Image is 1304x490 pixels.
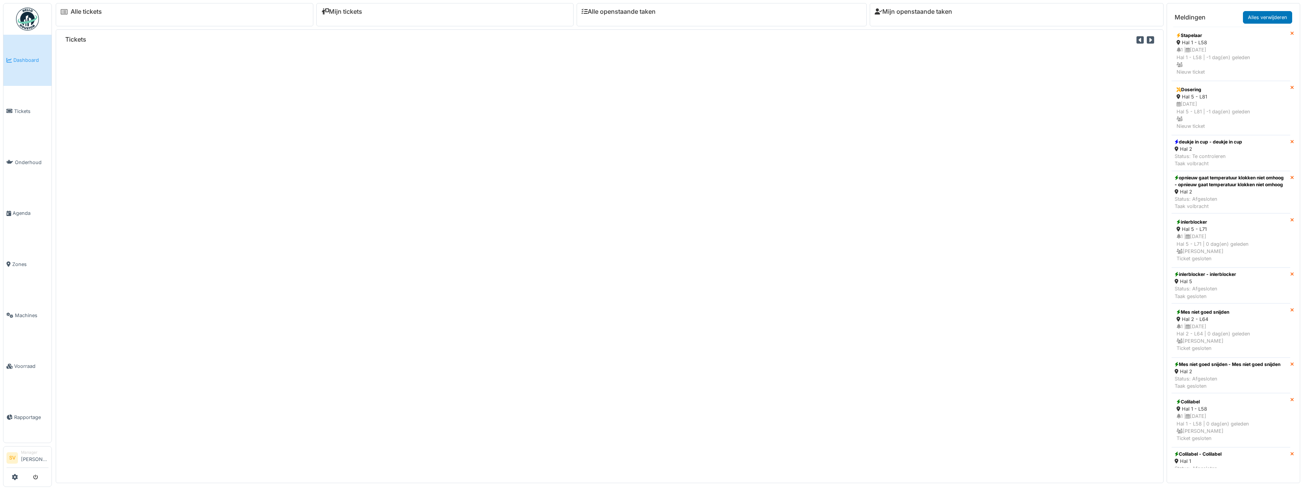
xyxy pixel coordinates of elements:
[1175,188,1287,195] div: Hal 2
[3,392,52,443] a: Rapportage
[21,450,48,466] li: [PERSON_NAME]
[875,8,952,15] a: Mijn openstaande taken
[1175,368,1280,375] div: Hal 2
[3,35,52,86] a: Dashboard
[1177,413,1285,442] div: 1 | [DATE] Hal 1 - L58 | 0 dag(en) geleden [PERSON_NAME] Ticket gesloten
[3,341,52,392] a: Voorraad
[1177,46,1285,76] div: 1 | [DATE] Hal 1 - L58 | -1 dag(en) geleden Nieuw ticket
[1172,358,1290,393] a: Mes niet goed snijden - Mes niet goed snijden Hal 2 Status: AfgeslotenTaak gesloten
[3,188,52,239] a: Agenda
[1172,213,1290,268] a: inlerblocker Hal 5 - L71 1 |[DATE]Hal 5 - L71 | 0 dag(en) geleden [PERSON_NAME]Ticket gesloten
[1175,361,1280,368] div: Mes niet goed snijden - Mes niet goed snijden
[1177,309,1285,316] div: Mes niet goed snijden
[1175,285,1236,300] div: Status: Afgesloten Taak gesloten
[1175,195,1287,210] div: Status: Afgesloten Taak volbracht
[1177,100,1285,130] div: [DATE] Hal 5 - L81 | -1 dag(en) geleden Nieuw ticket
[14,414,48,421] span: Rapportage
[1172,135,1290,171] a: deukje in cup - deukje in cup Hal 2 Status: Te controlerenTaak volbracht
[6,452,18,464] li: SV
[1177,86,1285,93] div: Dosering
[21,450,48,455] div: Manager
[1243,11,1292,24] a: Alles verwijderen
[12,261,48,268] span: Zones
[321,8,362,15] a: Mijn tickets
[3,86,52,137] a: Tickets
[1177,398,1285,405] div: Colilabel
[1175,375,1280,390] div: Status: Afgesloten Taak gesloten
[582,8,656,15] a: Alle openstaande taken
[1177,93,1285,100] div: Hal 5 - L81
[1175,271,1236,278] div: inlerblocker - inlerblocker
[1175,174,1287,188] div: opnieuw gaat temperatuur klokken niet omhoog - opnieuw gaat temperatuur klokken niet omhoog
[1175,153,1242,167] div: Status: Te controleren Taak volbracht
[1172,268,1290,303] a: inlerblocker - inlerblocker Hal 5 Status: AfgeslotenTaak gesloten
[13,210,48,217] span: Agenda
[16,8,39,31] img: Badge_color-CXgf-gQk.svg
[1177,226,1285,233] div: Hal 5 - L71
[1177,219,1285,226] div: inlerblocker
[1175,451,1222,458] div: Colilabel - Colilabel
[3,290,52,341] a: Machines
[1175,458,1222,465] div: Hal 1
[1175,278,1236,285] div: Hal 5
[65,36,86,43] h6: Tickets
[13,56,48,64] span: Dashboard
[1172,447,1290,483] a: Colilabel - Colilabel Hal 1 Status: AfgeslotenTaak gesloten
[1172,27,1290,81] a: Stapelaar Hal 1 - L58 1 |[DATE]Hal 1 - L58 | -1 dag(en) geleden Nieuw ticket
[1172,303,1290,358] a: Mes niet goed snijden Hal 2 - L64 1 |[DATE]Hal 2 - L64 | 0 dag(en) geleden [PERSON_NAME]Ticket ge...
[3,137,52,188] a: Onderhoud
[1172,81,1290,135] a: Dosering Hal 5 - L81 [DATE]Hal 5 - L81 | -1 dag(en) geleden Nieuw ticket
[15,159,48,166] span: Onderhoud
[1177,233,1285,262] div: 1 | [DATE] Hal 5 - L71 | 0 dag(en) geleden [PERSON_NAME] Ticket gesloten
[1175,465,1222,479] div: Status: Afgesloten Taak gesloten
[1177,39,1285,46] div: Hal 1 - L58
[1175,145,1242,153] div: Hal 2
[6,450,48,468] a: SV Manager[PERSON_NAME]
[71,8,102,15] a: Alle tickets
[1177,316,1285,323] div: Hal 2 - L64
[1172,171,1290,214] a: opnieuw gaat temperatuur klokken niet omhoog - opnieuw gaat temperatuur klokken niet omhoog Hal 2...
[1177,32,1285,39] div: Stapelaar
[14,108,48,115] span: Tickets
[14,363,48,370] span: Voorraad
[1172,393,1290,447] a: Colilabel Hal 1 - L58 1 |[DATE]Hal 1 - L58 | 0 dag(en) geleden [PERSON_NAME]Ticket gesloten
[1175,14,1206,21] h6: Meldingen
[3,239,52,290] a: Zones
[1177,323,1285,352] div: 1 | [DATE] Hal 2 - L64 | 0 dag(en) geleden [PERSON_NAME] Ticket gesloten
[1177,405,1285,413] div: Hal 1 - L58
[15,312,48,319] span: Machines
[1175,139,1242,145] div: deukje in cup - deukje in cup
